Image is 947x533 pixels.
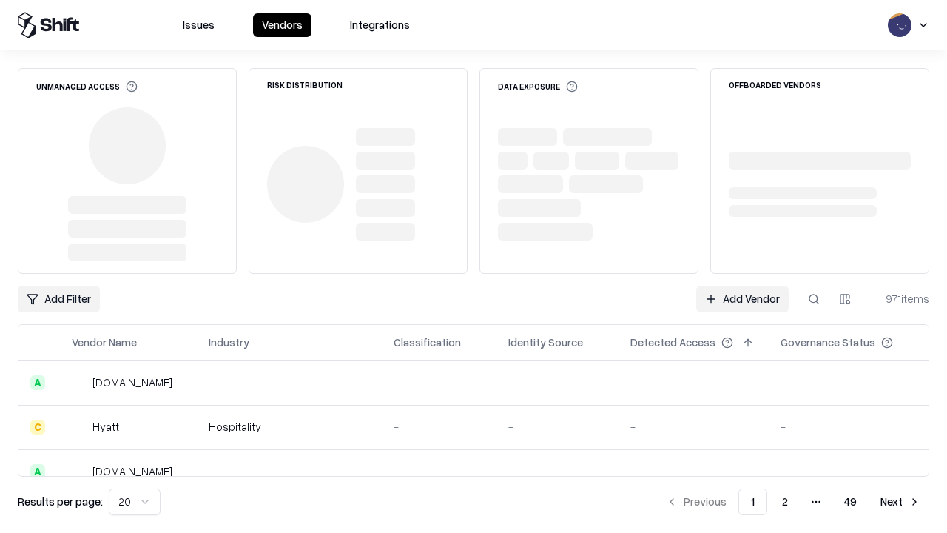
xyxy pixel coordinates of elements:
div: Hyatt [92,419,119,435]
div: [DOMAIN_NAME] [92,463,172,479]
div: - [508,463,607,479]
div: Governance Status [781,335,875,350]
button: Integrations [341,13,419,37]
div: Hospitality [209,419,370,435]
button: 49 [832,489,869,515]
div: - [508,419,607,435]
div: - [630,375,757,390]
div: - [394,375,485,390]
div: - [209,463,370,479]
div: A [30,375,45,390]
div: - [781,463,917,479]
div: - [630,463,757,479]
div: Offboarded Vendors [729,81,821,89]
nav: pagination [657,489,929,515]
div: C [30,420,45,435]
div: Vendor Name [72,335,137,350]
div: [DOMAIN_NAME] [92,375,172,390]
div: Unmanaged Access [36,81,138,93]
div: Data Exposure [498,81,578,93]
div: Identity Source [508,335,583,350]
button: 2 [770,489,800,515]
div: A [30,464,45,479]
div: - [394,419,485,435]
div: Industry [209,335,249,350]
button: Issues [174,13,223,37]
div: Classification [394,335,461,350]
div: - [781,419,917,435]
button: Add Filter [18,286,100,312]
div: Risk Distribution [267,81,343,89]
div: - [209,375,370,390]
div: - [781,375,917,390]
a: Add Vendor [696,286,789,312]
div: Detected Access [630,335,715,350]
button: 1 [738,489,767,515]
p: Results per page: [18,494,103,509]
img: Hyatt [72,420,87,435]
div: - [508,375,607,390]
div: 971 items [870,291,929,306]
button: Next [872,489,929,515]
img: primesec.co.il [72,464,87,479]
img: intrado.com [72,375,87,390]
div: - [630,419,757,435]
div: - [394,463,485,479]
button: Vendors [253,13,311,37]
